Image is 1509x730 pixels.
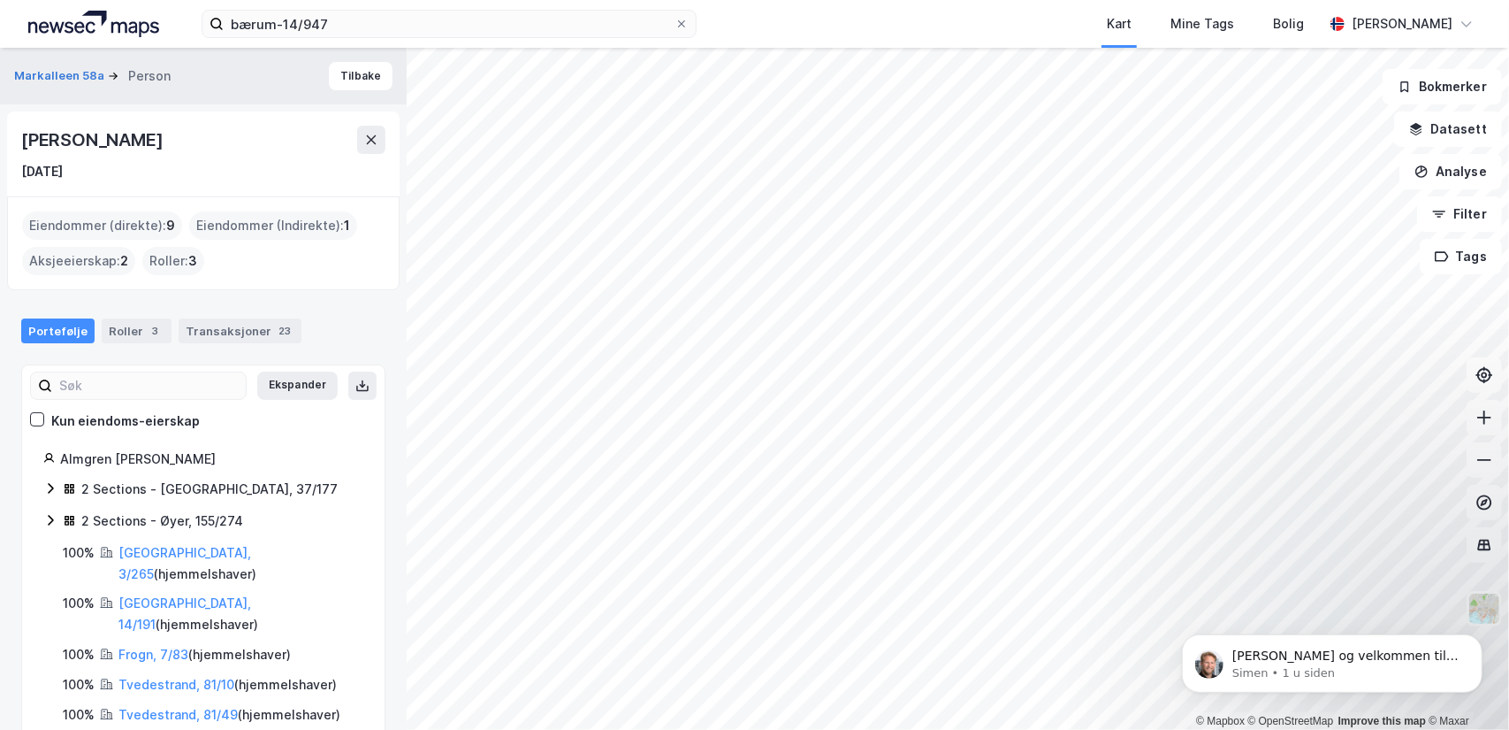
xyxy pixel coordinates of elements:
[21,161,63,182] div: [DATE]
[1394,111,1502,147] button: Datasett
[142,247,204,275] div: Roller :
[1352,13,1452,35] div: [PERSON_NAME]
[1248,715,1334,727] a: OpenStreetMap
[118,677,234,692] a: Tvedestrand, 81/10
[120,250,128,272] span: 2
[1420,239,1502,274] button: Tags
[63,593,95,614] div: 100%
[81,511,243,532] div: 2 Sections - Øyer, 155/274
[188,250,197,272] span: 3
[28,11,159,37] img: logo.a4113a55bc3d86da70a041830d287a7e.svg
[344,215,350,236] span: 1
[102,319,171,343] div: Roller
[1467,592,1501,626] img: Z
[257,372,338,400] button: Ekspander
[118,704,340,726] div: ( hjemmelshaver )
[128,65,171,87] div: Person
[1107,13,1132,35] div: Kart
[166,215,175,236] span: 9
[63,542,95,564] div: 100%
[21,319,95,343] div: Portefølje
[1196,715,1245,727] a: Mapbox
[118,545,251,581] a: [GEOGRAPHIC_DATA], 3/265
[275,322,294,340] div: 23
[81,479,338,500] div: 2 Sections - [GEOGRAPHIC_DATA], 37/177
[1155,597,1509,721] iframe: Intercom notifications melding
[118,647,188,662] a: Frogn, 7/83
[118,542,363,585] div: ( hjemmelshaver )
[118,596,251,632] a: [GEOGRAPHIC_DATA], 14/191
[60,449,363,470] div: Almgren [PERSON_NAME]
[118,674,337,695] div: ( hjemmelshaver )
[21,126,166,154] div: [PERSON_NAME]
[179,319,301,343] div: Transaksjoner
[189,211,357,240] div: Eiendommer (Indirekte) :
[1383,69,1502,104] button: Bokmerker
[52,373,246,399] input: Søk
[118,707,238,722] a: Tvedestrand, 81/49
[51,411,200,432] div: Kun eiendoms-eierskap
[1170,13,1234,35] div: Mine Tags
[63,704,95,726] div: 100%
[224,11,674,37] input: Søk på adresse, matrikkel, gårdeiere, leietakere eller personer
[1399,154,1502,189] button: Analyse
[118,644,291,665] div: ( hjemmelshaver )
[1273,13,1304,35] div: Bolig
[63,644,95,665] div: 100%
[22,247,135,275] div: Aksjeeierskap :
[22,211,182,240] div: Eiendommer (direkte) :
[1417,196,1502,232] button: Filter
[14,67,108,85] button: Markalleen 58a
[329,62,392,90] button: Tilbake
[147,322,164,340] div: 3
[1338,715,1426,727] a: Improve this map
[118,593,363,635] div: ( hjemmelshaver )
[63,674,95,695] div: 100%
